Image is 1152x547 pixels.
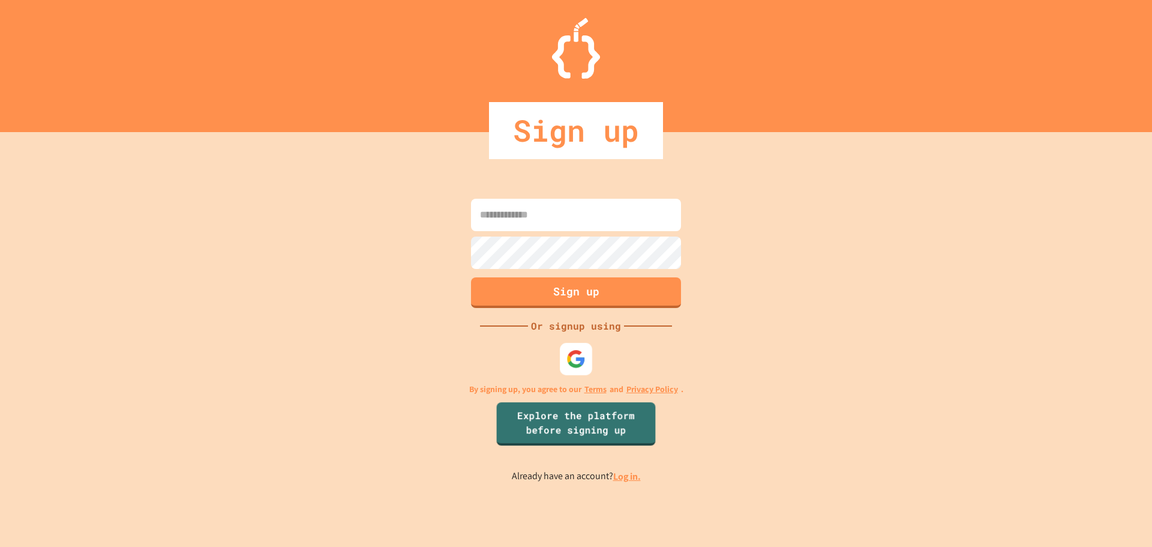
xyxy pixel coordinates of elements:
[471,277,681,308] button: Sign up
[584,383,607,396] a: Terms
[512,469,641,484] p: Already have an account?
[626,383,678,396] a: Privacy Policy
[489,102,663,159] div: Sign up
[528,319,624,333] div: Or signup using
[613,470,641,483] a: Log in.
[566,349,586,368] img: google-icon.svg
[469,383,683,396] p: By signing up, you agree to our and .
[552,18,600,79] img: Logo.svg
[497,402,656,446] a: Explore the platform before signing up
